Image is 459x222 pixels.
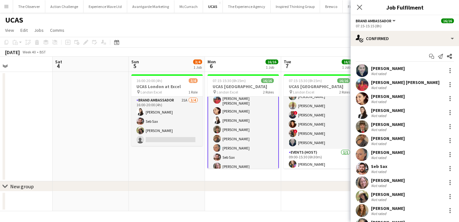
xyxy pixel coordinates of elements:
[5,15,23,25] h1: UCAS
[371,177,405,183] div: [PERSON_NAME]
[208,74,279,169] app-job-card: 07:15-15:30 (8h15m)16/16UCAS [GEOGRAPHIC_DATA] London Excel2 RolesBrand Ambassador15/1507:15-15:1...
[371,149,405,155] div: [PERSON_NAME]
[441,18,454,23] span: 16/16
[371,169,388,174] div: Not rated
[371,141,388,146] div: Not rated
[217,90,238,94] span: London Excel
[131,74,203,146] app-job-card: 16:00-20:00 (4h)3/4UCAS London at Excel London Excel1 RoleBrand Ambassador21A3/416:00-20:00 (4h)[...
[50,27,64,33] span: Comms
[371,135,405,141] div: [PERSON_NAME]
[371,127,388,132] div: Not rated
[207,62,216,70] span: 6
[284,149,355,170] app-card-role: Events (Host)1/109:00-15:30 (6h30m)[PERSON_NAME]
[284,84,355,89] h3: UCAS [GEOGRAPHIC_DATA]
[371,113,388,118] div: Not rated
[131,59,139,65] span: Sun
[189,78,198,83] span: 3/4
[371,205,405,211] div: [PERSON_NAME]
[371,121,405,127] div: [PERSON_NAME]
[371,183,388,188] div: Not rated
[351,3,459,11] h3: Job Fulfilment
[351,31,459,46] div: Confirmed
[293,90,314,94] span: London Excel
[5,27,14,33] span: View
[5,49,20,55] div: [DATE]
[130,62,139,70] span: 5
[371,108,405,113] div: [PERSON_NAME]
[356,18,397,23] button: Brand Ambassador
[131,97,203,146] app-card-role: Brand Ambassador21A3/416:00-20:00 (4h)[PERSON_NAME]Seb Sax[PERSON_NAME]
[213,78,246,83] span: 07:15-15:30 (8h15m)
[371,85,388,90] div: Not rated
[193,65,202,70] div: 1 Job
[339,90,350,94] span: 2 Roles
[84,0,127,13] button: Experience Wave Ltd
[32,26,46,34] a: Jobs
[223,0,271,13] button: The Experience Agency
[337,78,350,83] span: 16/16
[371,66,405,71] div: [PERSON_NAME]
[263,90,274,94] span: 2 Roles
[141,90,162,94] span: London Excel
[342,65,354,70] div: 1 Job
[343,0,368,13] button: Fix Radio
[54,62,62,70] span: 4
[203,0,223,13] button: UCAS
[371,163,388,169] div: Seb Sax
[261,78,274,83] span: 16/16
[34,27,44,33] span: Jobs
[13,0,45,13] button: The Observer
[208,84,279,89] h3: UCAS [GEOGRAPHIC_DATA]
[188,90,198,94] span: 1 Role
[127,0,174,13] button: Avantgarde Marketing
[371,155,388,160] div: Not rated
[193,59,202,64] span: 3/4
[47,26,67,34] a: Comms
[342,59,354,64] span: 16/16
[371,191,405,197] div: [PERSON_NAME]
[20,27,28,33] span: Edit
[371,99,388,104] div: Not rated
[21,50,37,54] span: Week 40
[294,129,297,133] span: !
[131,84,203,89] h3: UCAS London at Excel
[208,59,216,65] span: Mon
[371,211,388,216] div: Not rated
[284,59,291,65] span: Tue
[284,74,355,169] app-job-card: 07:15-15:30 (8h15m)16/16UCAS [GEOGRAPHIC_DATA] London Excel2 Roles[PERSON_NAME][PERSON_NAME][PERS...
[371,71,388,76] div: Not rated
[18,26,30,34] a: Edit
[371,197,388,202] div: Not rated
[356,18,391,23] span: Brand Ambassador
[266,59,278,64] span: 16/16
[283,62,291,70] span: 7
[294,111,297,115] span: !
[45,0,84,13] button: Action Challenge
[356,24,454,28] div: 07:15-15:15 (8h)
[271,0,320,13] button: Inspired Thinking Group
[266,65,278,70] div: 1 Job
[55,59,62,65] span: Sat
[3,26,17,34] a: View
[371,80,440,85] div: [PERSON_NAME] [PERSON_NAME]
[174,0,203,13] button: McCurrach
[40,50,46,54] div: BST
[10,183,34,190] div: New group
[289,78,322,83] span: 07:15-15:30 (8h15m)
[136,78,162,83] span: 16:00-20:00 (4h)
[320,0,343,13] button: Brewco
[371,94,405,99] div: [PERSON_NAME]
